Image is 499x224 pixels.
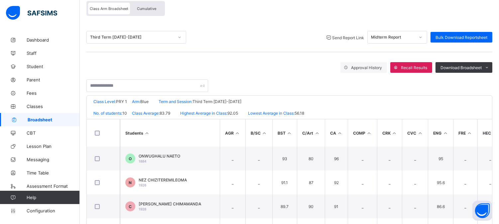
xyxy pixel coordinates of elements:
td: _ [220,170,245,194]
span: Messaging [27,157,80,162]
i: Sort in Ascending Order [392,131,397,136]
span: Staff [27,51,80,56]
span: [PERSON_NAME] CHIMAMANDA [139,201,201,206]
td: _ [348,170,377,194]
span: Class Average: [132,111,160,116]
td: 93 [272,147,297,170]
th: C/Art [297,119,325,147]
span: Fees [27,90,80,96]
td: 91 [325,194,348,218]
i: Sort in Ascending Order [467,131,472,136]
td: _ [402,194,428,218]
span: O [129,156,132,161]
span: Recall Results [401,65,427,70]
td: 86.6 [428,194,453,218]
td: 90 [297,194,325,218]
div: Third Term [DATE]-[DATE] [90,35,174,40]
span: Configuration [27,208,79,213]
td: _ [377,147,402,170]
i: Sort in Ascending Order [337,131,343,136]
i: Sort in Ascending Order [287,131,292,136]
span: Time Table [27,170,80,175]
td: 91.1 [272,170,297,194]
div: Midterm Report [371,35,415,40]
td: 96 [325,147,348,170]
td: 95 [428,147,453,170]
i: Sort in Ascending Order [442,131,448,136]
span: Dashboard [27,37,80,43]
span: 10 [122,111,127,116]
span: 1928 [139,207,146,211]
td: _ [220,147,245,170]
span: Parent [27,77,80,82]
th: BST [272,119,297,147]
span: Lowest Average in Class: [248,111,295,116]
span: C [129,204,132,209]
td: _ [245,194,272,218]
td: _ [348,147,377,170]
span: CBT [27,130,80,136]
th: CVC [402,119,428,147]
th: AGR [220,119,245,147]
i: Sort in Ascending Order [262,131,267,136]
span: 83.79 [160,111,170,116]
span: Classes [27,104,80,109]
td: _ [402,147,428,170]
i: Sort in Ascending Order [492,131,498,136]
td: _ [402,170,428,194]
i: Sort in Ascending Order [366,131,372,136]
span: 56.18 [295,111,304,116]
span: Student [27,64,80,69]
span: Blue [140,99,149,104]
td: _ [245,147,272,170]
i: Sort in Ascending Order [417,131,423,136]
th: Students [120,119,220,147]
span: Help [27,195,79,200]
span: 92.05 [227,111,238,116]
span: Arm: [132,99,140,104]
td: 95.6 [428,170,453,194]
span: ONWUGHALU NAETO [139,154,180,159]
td: 87 [297,170,325,194]
td: _ [453,194,477,218]
span: Assessment Format [27,183,80,189]
td: _ [377,194,402,218]
button: Open asap [472,201,492,221]
td: _ [348,194,377,218]
td: 89.7 [272,194,297,218]
th: ENG [428,119,453,147]
th: CRK [377,119,402,147]
span: 1926 [139,183,146,187]
i: Sort in Ascending Order [314,131,320,136]
th: B/SC [245,119,272,147]
td: _ [245,170,272,194]
th: COMP [348,119,377,147]
td: 80 [297,147,325,170]
td: _ [220,194,245,218]
span: PRY 1 [116,99,127,104]
span: Lesson Plan [27,144,80,149]
span: Approval History [351,65,382,70]
span: N [129,180,132,185]
i: Sort in Ascending Order [235,131,240,136]
i: Sort Ascending [144,131,150,136]
span: Class Level: [93,99,116,104]
img: safsims [6,6,57,20]
td: _ [377,170,402,194]
td: _ [453,170,477,194]
span: Bulk Download Reportsheet [436,35,487,40]
span: Class Arm Broadsheet [90,6,128,11]
span: Send Report Link [332,35,364,40]
span: Third Term [DATE]-[DATE] [192,99,241,104]
span: Highest Average in Class: [180,111,227,116]
span: Download Broadsheet [440,65,482,70]
td: 92 [325,170,348,194]
th: FRE [453,119,477,147]
span: Term and Session: [159,99,192,104]
span: Broadsheet [28,117,80,122]
th: CA [325,119,348,147]
td: _ [453,147,477,170]
span: No. of students: [93,111,122,116]
span: 1884 [139,159,147,163]
span: Cumulative [137,6,156,11]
